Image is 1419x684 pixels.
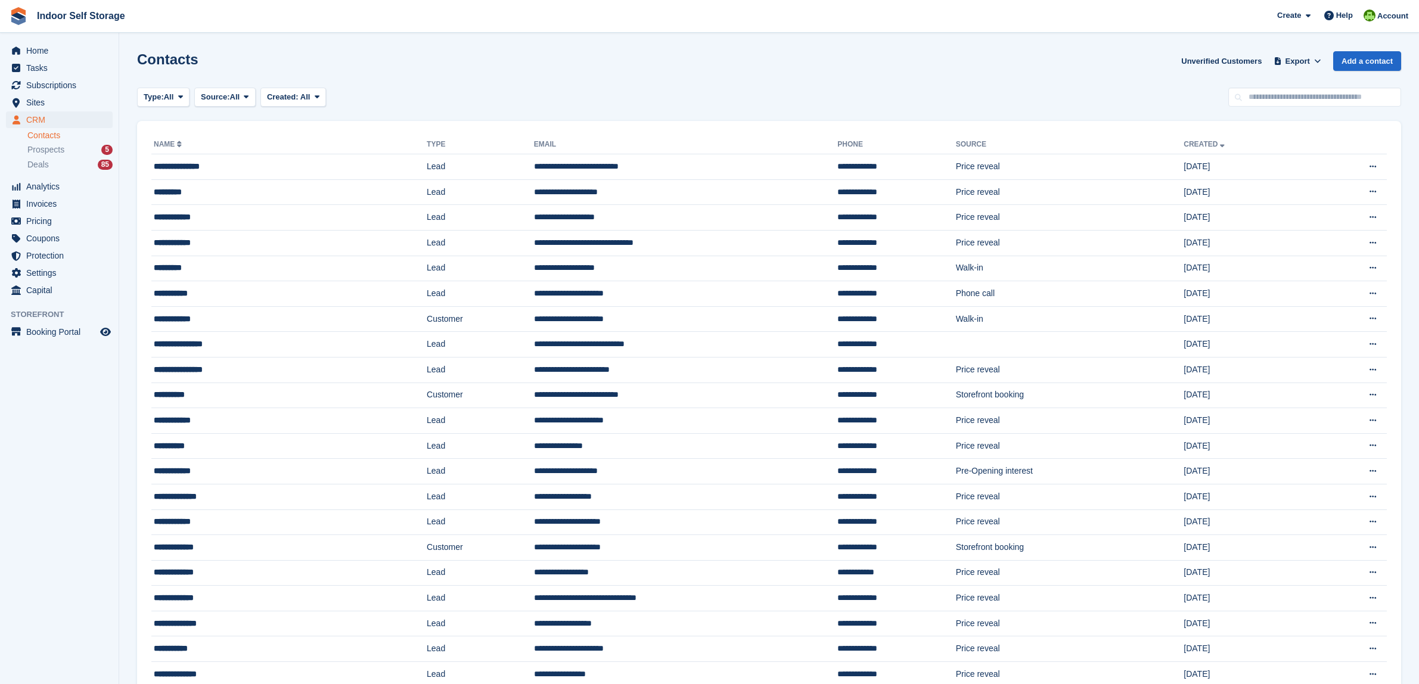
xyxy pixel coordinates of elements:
[26,282,98,299] span: Capital
[154,140,184,148] a: Name
[427,306,534,332] td: Customer
[956,306,1184,332] td: Walk-in
[26,60,98,76] span: Tasks
[427,205,534,231] td: Lead
[6,60,113,76] a: menu
[6,178,113,195] a: menu
[1277,10,1301,21] span: Create
[1184,509,1313,535] td: [DATE]
[26,77,98,94] span: Subscriptions
[427,357,534,383] td: Lead
[956,154,1184,180] td: Price reveal
[956,509,1184,535] td: Price reveal
[427,383,534,408] td: Customer
[1184,535,1313,561] td: [DATE]
[98,160,113,170] div: 85
[427,230,534,256] td: Lead
[1184,179,1313,205] td: [DATE]
[427,281,534,307] td: Lead
[6,111,113,128] a: menu
[956,586,1184,611] td: Price reveal
[26,265,98,281] span: Settings
[1184,433,1313,459] td: [DATE]
[230,91,240,103] span: All
[1184,636,1313,662] td: [DATE]
[6,265,113,281] a: menu
[1364,10,1375,21] img: Helen Wilson
[260,88,326,107] button: Created: All
[1184,256,1313,281] td: [DATE]
[427,459,534,484] td: Lead
[1184,230,1313,256] td: [DATE]
[267,92,299,101] span: Created:
[1184,586,1313,611] td: [DATE]
[1184,306,1313,332] td: [DATE]
[27,158,113,171] a: Deals 85
[427,560,534,586] td: Lead
[164,91,174,103] span: All
[6,213,113,229] a: menu
[6,230,113,247] a: menu
[427,332,534,357] td: Lead
[1184,332,1313,357] td: [DATE]
[956,205,1184,231] td: Price reveal
[427,179,534,205] td: Lead
[27,144,113,156] a: Prospects 5
[26,94,98,111] span: Sites
[956,408,1184,434] td: Price reveal
[26,230,98,247] span: Coupons
[1184,140,1227,148] a: Created
[6,282,113,299] a: menu
[956,433,1184,459] td: Price reveal
[144,91,164,103] span: Type:
[427,509,534,535] td: Lead
[837,135,955,154] th: Phone
[6,195,113,212] a: menu
[956,281,1184,307] td: Phone call
[300,92,310,101] span: All
[32,6,130,26] a: Indoor Self Storage
[194,88,256,107] button: Source: All
[1176,51,1266,71] a: Unverified Customers
[26,178,98,195] span: Analytics
[6,324,113,340] a: menu
[956,535,1184,561] td: Storefront booking
[1184,154,1313,180] td: [DATE]
[1184,459,1313,484] td: [DATE]
[1271,51,1324,71] button: Export
[427,586,534,611] td: Lead
[10,7,27,25] img: stora-icon-8386f47178a22dfd0bd8f6a31ec36ba5ce8667c1dd55bd0f319d3a0aa187defe.svg
[427,408,534,434] td: Lead
[26,324,98,340] span: Booking Portal
[26,111,98,128] span: CRM
[1184,560,1313,586] td: [DATE]
[1286,55,1310,67] span: Export
[427,154,534,180] td: Lead
[101,145,113,155] div: 5
[1184,357,1313,383] td: [DATE]
[956,230,1184,256] td: Price reveal
[1336,10,1353,21] span: Help
[201,91,229,103] span: Source:
[1377,10,1408,22] span: Account
[427,135,534,154] th: Type
[1184,408,1313,434] td: [DATE]
[956,636,1184,662] td: Price reveal
[1184,611,1313,636] td: [DATE]
[26,247,98,264] span: Protection
[427,484,534,509] td: Lead
[956,459,1184,484] td: Pre-Opening interest
[6,42,113,59] a: menu
[6,77,113,94] a: menu
[11,309,119,321] span: Storefront
[427,433,534,459] td: Lead
[1184,281,1313,307] td: [DATE]
[26,195,98,212] span: Invoices
[27,144,64,156] span: Prospects
[27,159,49,170] span: Deals
[956,357,1184,383] td: Price reveal
[534,135,837,154] th: Email
[956,256,1184,281] td: Walk-in
[427,636,534,662] td: Lead
[956,135,1184,154] th: Source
